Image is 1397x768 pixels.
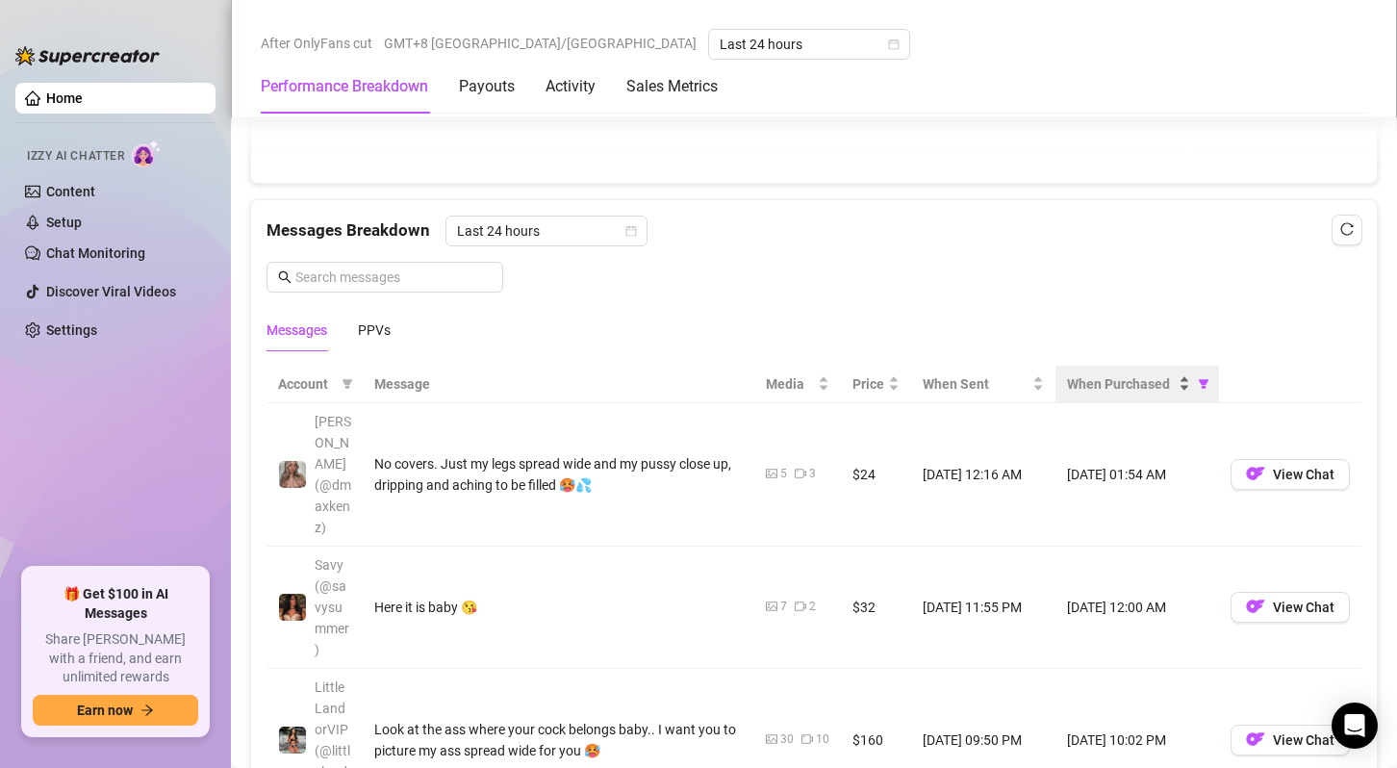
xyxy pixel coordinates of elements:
img: OF [1246,730,1265,749]
div: Open Intercom Messenger [1332,703,1378,749]
img: OF [1246,597,1265,616]
input: Search messages [295,267,492,288]
button: OFView Chat [1231,592,1350,623]
span: Account [278,373,334,395]
img: LittleLandorVIP (@littlelandorvip) [279,727,306,754]
span: filter [342,378,353,390]
div: 5 [780,465,787,483]
td: $32 [841,547,911,669]
span: filter [1194,370,1213,398]
div: Look at the ass where your cock belongs baby.. I want you to picture my ass spread wide for you 🥵 [374,719,743,761]
div: 3 [809,465,816,483]
a: OFView Chat [1231,471,1350,486]
span: video-camera [795,601,806,612]
a: Setup [46,215,82,230]
div: Here it is baby 😘 [374,597,743,618]
span: search [278,270,292,284]
td: [DATE] 12:16 AM [911,403,1055,547]
img: AI Chatter [132,140,162,167]
td: [DATE] 12:00 AM [1055,547,1219,669]
span: calendar [625,225,637,237]
a: Discover Viral Videos [46,284,176,299]
span: 🎁 Get $100 in AI Messages [33,585,198,623]
div: 2 [809,598,816,616]
th: When Purchased [1055,366,1219,403]
a: Settings [46,322,97,338]
span: video-camera [795,468,806,479]
span: Savy (@savysummer) [315,557,349,657]
div: Messages Breakdown [267,216,1361,246]
a: OFView Chat [1231,603,1350,619]
div: Messages [267,320,327,341]
button: OFView Chat [1231,725,1350,755]
img: Kenzie (@dmaxkenz) [279,461,306,488]
th: Media [754,366,841,403]
span: arrow-right [140,704,154,717]
th: Price [841,366,911,403]
div: Activity [546,75,596,98]
div: 10 [816,730,829,749]
div: No covers. Just my legs spread wide and my pussy close up, dripping and aching to be filled 🥵💦 [374,453,743,496]
img: OF [1246,464,1265,483]
span: GMT+8 [GEOGRAPHIC_DATA]/[GEOGRAPHIC_DATA] [384,29,697,58]
a: Content [46,184,95,199]
span: When Purchased [1067,373,1175,395]
div: Payouts [459,75,515,98]
span: [PERSON_NAME] (@dmaxkenz) [315,414,351,535]
button: Earn nowarrow-right [33,695,198,726]
span: filter [1198,378,1209,390]
span: Izzy AI Chatter [27,147,124,166]
div: PPVs [358,320,391,341]
span: video-camera [801,733,813,745]
span: Price [852,373,884,395]
span: calendar [888,38,900,50]
span: When Sent [923,373,1029,395]
th: Message [363,366,754,403]
span: picture [766,733,777,745]
span: Share [PERSON_NAME] with a friend, and earn unlimited rewards [33,630,198,687]
span: View Chat [1273,600,1334,615]
span: Earn now [77,703,133,718]
span: picture [766,468,777,479]
a: Chat Monitoring [46,245,145,261]
a: Home [46,90,83,106]
span: reload [1340,222,1354,236]
th: When Sent [911,366,1055,403]
span: Last 24 hours [457,217,636,245]
img: logo-BBDzfeDw.svg [15,46,160,65]
a: OFView Chat [1231,736,1350,752]
span: View Chat [1273,732,1334,748]
td: $24 [841,403,911,547]
td: [DATE] 11:55 PM [911,547,1055,669]
div: 30 [780,730,794,749]
div: Sales Metrics [626,75,718,98]
button: OFView Chat [1231,459,1350,490]
div: Performance Breakdown [261,75,428,98]
span: Media [766,373,814,395]
span: picture [766,601,777,612]
span: After OnlyFans cut [261,29,372,58]
span: filter [338,370,357,398]
span: Last 24 hours [720,30,899,59]
td: [DATE] 01:54 AM [1055,403,1219,547]
img: Savy (@savysummer) [279,594,306,621]
div: 7 [780,598,787,616]
span: View Chat [1273,467,1334,482]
